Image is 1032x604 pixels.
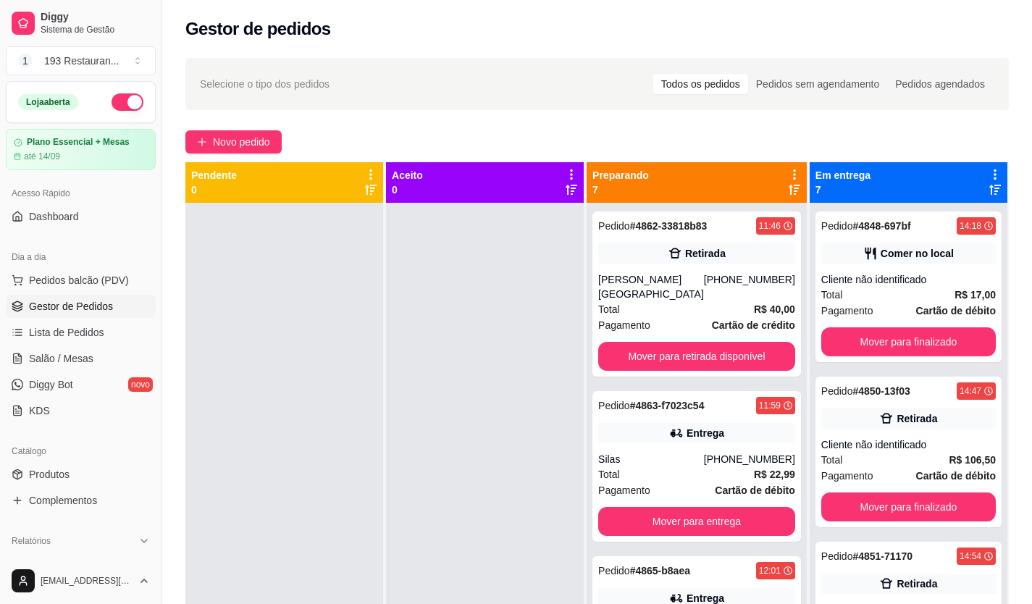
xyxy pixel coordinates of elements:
p: 0 [392,183,423,197]
span: Pedido [821,550,853,562]
a: KDS [6,399,156,422]
span: Pagamento [821,303,873,319]
span: Pagamento [598,317,650,333]
span: Diggy Bot [29,377,73,392]
span: Pedido [821,385,853,397]
div: Entrega [687,426,724,440]
span: Pedido [821,220,853,232]
strong: R$ 17,00 [955,289,996,301]
div: 12:01 [759,565,781,576]
strong: Cartão de crédito [712,319,795,331]
article: até 14/09 [24,151,60,162]
button: [EMAIL_ADDRESS][DOMAIN_NAME] [6,563,156,598]
p: Em entrega [815,168,871,183]
button: Select a team [6,46,156,75]
span: Total [598,466,620,482]
p: 7 [815,183,871,197]
strong: Cartão de débito [916,470,996,482]
button: Pedidos balcão (PDV) [6,269,156,292]
div: [PERSON_NAME][GEOGRAPHIC_DATA] [598,272,704,301]
a: Lista de Pedidos [6,321,156,344]
strong: # 4851-71170 [852,550,913,562]
div: Retirada [685,246,726,261]
span: KDS [29,403,50,418]
div: Cliente não identificado [821,437,996,452]
span: Pagamento [598,482,650,498]
a: Dashboard [6,205,156,228]
div: 14:54 [960,550,981,562]
span: Pagamento [821,468,873,484]
div: 193 Restauran ... [44,54,119,68]
span: Pedido [598,565,630,576]
div: [PHONE_NUMBER] [704,272,795,301]
span: Sistema de Gestão [41,24,150,35]
span: Salão / Mesas [29,351,93,366]
strong: # 4862-33818b83 [630,220,708,232]
span: Total [821,452,843,468]
span: Selecione o tipo dos pedidos [200,76,330,92]
p: 7 [592,183,649,197]
button: Alterar Status [112,93,143,111]
span: Dashboard [29,209,79,224]
a: Plano Essencial + Mesasaté 14/09 [6,129,156,170]
span: Gestor de Pedidos [29,299,113,314]
span: Produtos [29,467,70,482]
div: Todos os pedidos [653,74,748,94]
span: plus [197,137,207,147]
strong: Cartão de débito [715,485,794,496]
a: Produtos [6,463,156,486]
span: Diggy [41,11,150,24]
div: 11:59 [759,400,781,411]
strong: R$ 22,99 [754,469,795,480]
div: Pedidos sem agendamento [748,74,887,94]
div: 14:18 [960,220,981,232]
a: Gestor de Pedidos [6,295,156,318]
button: Mover para entrega [598,507,795,536]
strong: Cartão de débito [916,305,996,316]
span: Relatórios de vendas [29,557,125,571]
span: 1 [18,54,33,68]
div: Retirada [897,411,937,426]
strong: # 4850-13f03 [852,385,910,397]
p: 0 [191,183,237,197]
div: 11:46 [759,220,781,232]
div: Comer no local [881,246,954,261]
div: Catálogo [6,440,156,463]
strong: R$ 40,00 [754,303,795,315]
a: Complementos [6,489,156,512]
a: Relatórios de vendas [6,553,156,576]
span: Lista de Pedidos [29,325,104,340]
span: Pedidos balcão (PDV) [29,273,129,288]
div: 14:47 [960,385,981,397]
div: Pedidos agendados [887,74,993,94]
span: Total [821,287,843,303]
div: Silas [598,452,704,466]
div: Acesso Rápido [6,182,156,205]
strong: # 4863-f7023c54 [630,400,705,411]
button: Mover para finalizado [821,327,996,356]
a: DiggySistema de Gestão [6,6,156,41]
span: Pedido [598,400,630,411]
span: Complementos [29,493,97,508]
div: [PHONE_NUMBER] [704,452,795,466]
a: Salão / Mesas [6,347,156,370]
strong: # 4865-b8aea [630,565,690,576]
div: Loja aberta [18,94,78,110]
button: Mover para finalizado [821,492,996,521]
div: Cliente não identificado [821,272,996,287]
strong: R$ 106,50 [949,454,996,466]
p: Pendente [191,168,237,183]
h2: Gestor de pedidos [185,17,331,41]
span: Pedido [598,220,630,232]
span: Novo pedido [213,134,270,150]
p: Aceito [392,168,423,183]
span: [EMAIL_ADDRESS][DOMAIN_NAME] [41,575,133,587]
a: Diggy Botnovo [6,373,156,396]
button: Novo pedido [185,130,282,154]
strong: # 4848-697bf [852,220,910,232]
div: Dia a dia [6,246,156,269]
p: Preparando [592,168,649,183]
span: Total [598,301,620,317]
article: Plano Essencial + Mesas [27,137,130,148]
button: Mover para retirada disponível [598,342,795,371]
